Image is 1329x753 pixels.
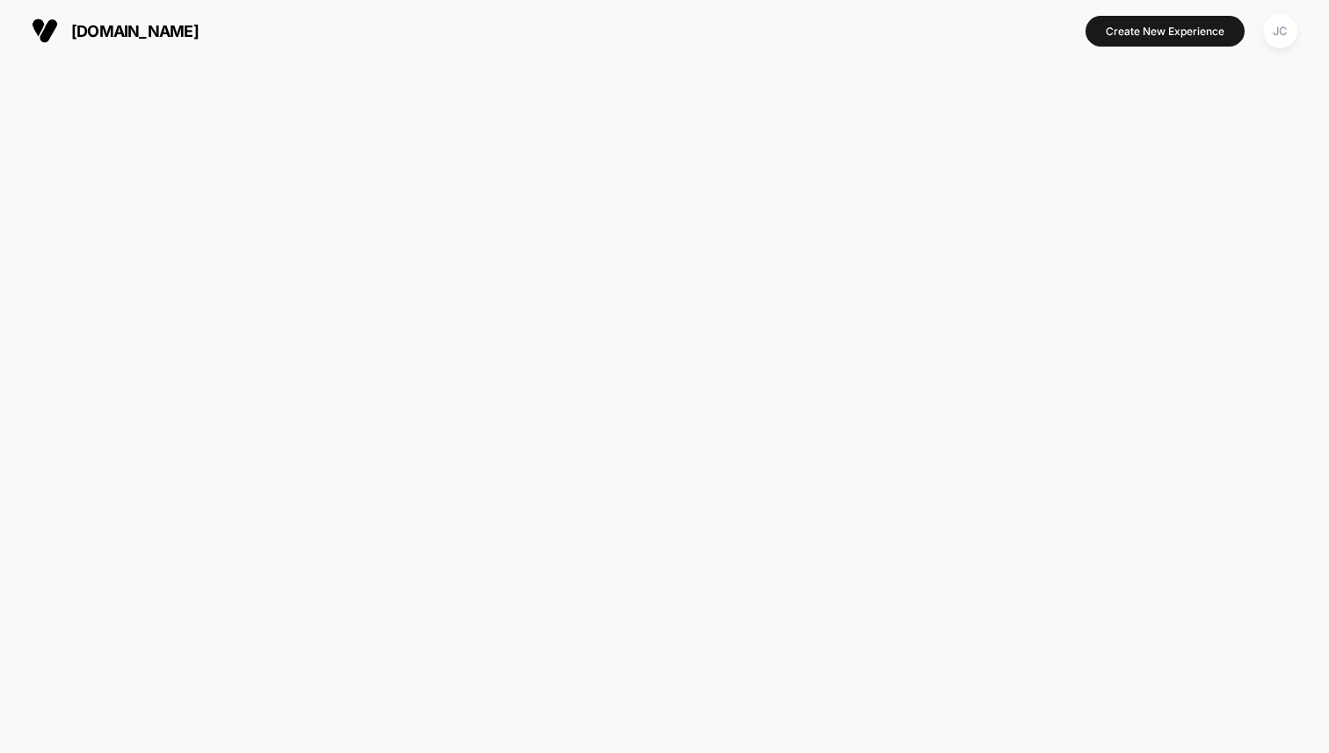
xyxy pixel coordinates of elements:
[1258,13,1303,49] button: JC
[71,22,199,40] span: [DOMAIN_NAME]
[26,17,204,45] button: [DOMAIN_NAME]
[1263,14,1297,48] div: JC
[1086,16,1245,47] button: Create New Experience
[32,18,58,44] img: Visually logo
